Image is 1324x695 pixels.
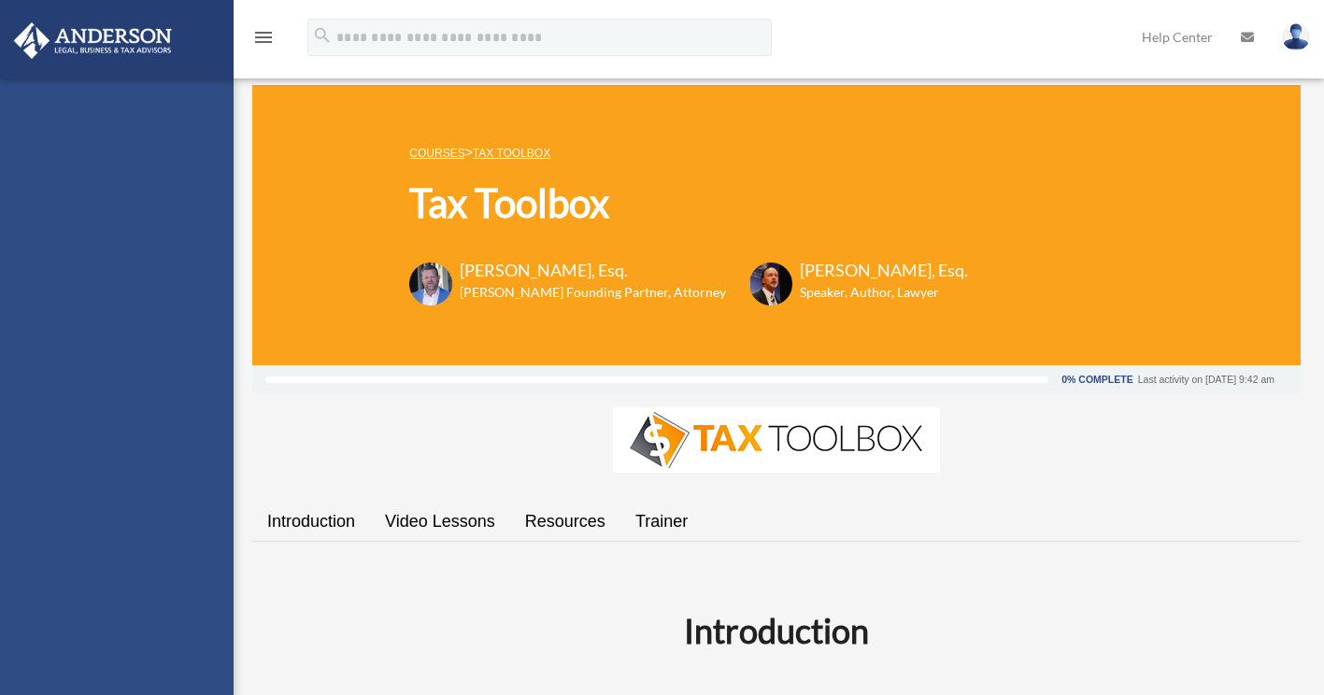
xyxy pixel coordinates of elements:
[473,147,550,160] a: Tax Toolbox
[409,176,968,231] h1: Tax Toolbox
[8,22,178,59] img: Anderson Advisors Platinum Portal
[800,259,968,282] h3: [PERSON_NAME], Esq.
[370,495,510,548] a: Video Lessons
[409,262,452,305] img: Toby-circle-head.png
[460,259,726,282] h3: [PERSON_NAME], Esq.
[252,26,275,49] i: menu
[460,283,726,302] h6: [PERSON_NAME] Founding Partner, Attorney
[1282,23,1310,50] img: User Pic
[510,495,620,548] a: Resources
[1138,375,1274,385] div: Last activity on [DATE] 9:42 am
[252,33,275,49] a: menu
[749,262,792,305] img: Scott-Estill-Headshot.png
[312,25,333,46] i: search
[620,495,703,548] a: Trainer
[409,147,464,160] a: COURSES
[409,141,968,164] p: >
[252,495,370,548] a: Introduction
[1061,375,1132,385] div: 0% Complete
[800,283,945,302] h6: Speaker, Author, Lawyer
[263,607,1289,654] h2: Introduction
